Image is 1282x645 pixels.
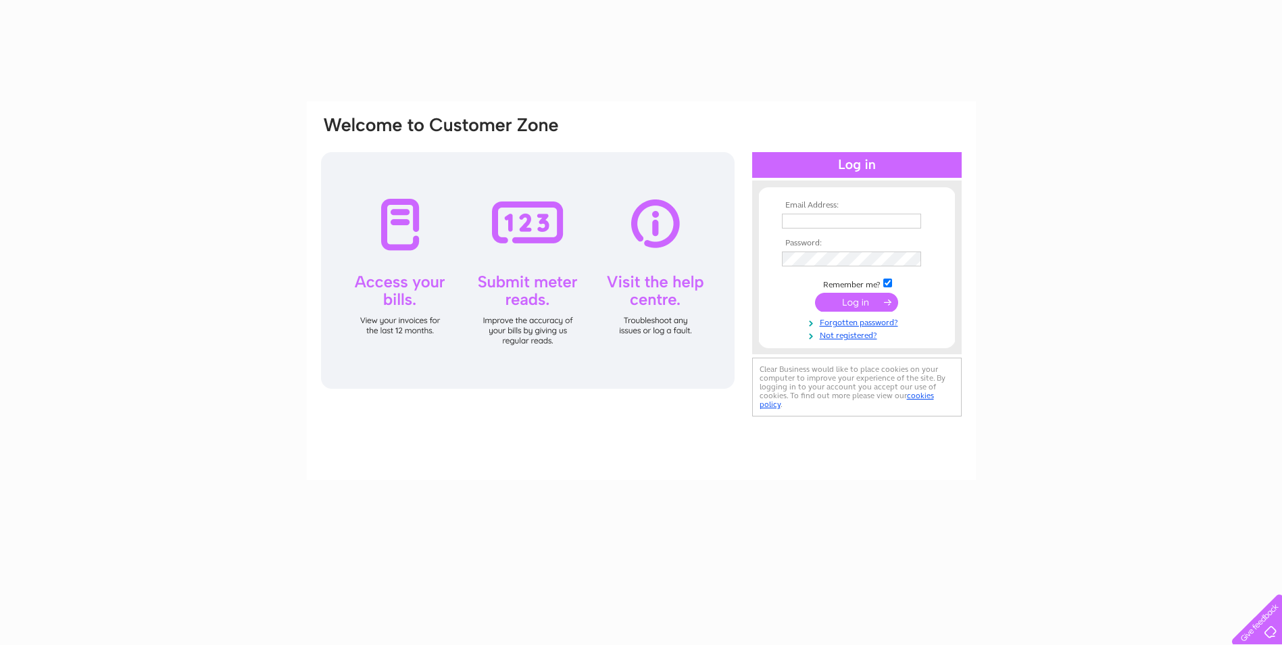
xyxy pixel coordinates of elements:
[782,328,935,341] a: Not registered?
[779,201,935,210] th: Email Address:
[779,277,935,290] td: Remember me?
[815,293,898,312] input: Submit
[782,315,935,328] a: Forgotten password?
[752,358,962,416] div: Clear Business would like to place cookies on your computer to improve your experience of the sit...
[779,239,935,248] th: Password:
[760,391,934,409] a: cookies policy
